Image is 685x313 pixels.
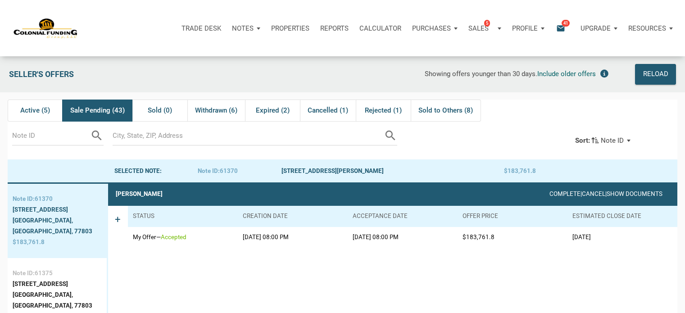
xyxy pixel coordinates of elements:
[549,15,575,42] button: email41
[300,100,356,121] div: Cancelled (1)
[271,24,309,32] p: Properties
[384,129,397,142] i: search
[484,19,490,27] span: 5
[90,129,104,142] i: search
[601,136,624,144] span: Note ID
[623,15,678,42] button: Resources
[266,15,315,42] a: Properties
[181,24,221,32] p: Trade Desk
[562,19,570,27] span: 41
[62,100,132,121] div: Sale Pending (43)
[567,206,677,227] th: Estimated Close Date
[13,270,35,277] span: Note ID:
[354,15,407,42] a: Calculator
[555,23,566,33] i: email
[238,227,348,248] td: [DATE] 08:00 PM
[14,18,78,39] img: NoteUnlimited
[315,15,354,42] button: Reports
[575,136,590,144] div: Sort:
[161,234,186,240] span: accepted
[504,166,588,177] div: $183,761.8
[320,24,349,32] p: Reports
[116,189,163,200] div: [PERSON_NAME]
[581,191,582,197] span: |
[567,131,638,150] button: Sort:Note ID
[5,64,207,85] div: Seller's Offers
[411,100,481,121] div: Sold to Others (8)
[245,100,300,121] div: Expired (2)
[148,105,172,116] span: Sold (0)
[20,105,50,116] span: Active (5)
[113,125,384,145] input: City, State, ZIP, Address
[348,227,458,248] td: [DATE] 08:00 PM
[256,105,290,116] span: Expired (2)
[128,206,238,227] th: Status
[13,290,102,311] div: [GEOGRAPHIC_DATA], [GEOGRAPHIC_DATA], 77803
[156,234,161,240] span: —
[35,270,53,277] span: 61375
[607,191,662,197] a: Show Documents
[407,15,463,42] button: Purchases
[238,206,348,227] th: Creation date
[582,191,605,197] a: Cancel
[359,24,401,32] p: Calculator
[12,125,90,145] input: Note ID
[70,105,125,116] span: Sale Pending (43)
[425,70,537,78] span: Showing offers younger than 30 days.
[13,279,102,290] div: [STREET_ADDRESS]
[356,100,411,121] div: Rejected (1)
[575,15,623,42] button: Upgrade
[512,24,538,32] p: Profile
[635,64,676,85] button: Reload
[348,206,458,227] th: Acceptance date
[198,168,220,174] span: Note ID:
[458,206,567,227] th: Offer price
[365,105,402,116] span: Rejected (1)
[114,166,198,177] div: Selected note:
[458,227,567,248] td: $183,761.8
[567,227,677,248] td: [DATE]
[133,234,156,240] span: My Offer
[176,15,227,42] button: Trade Desk
[412,24,451,32] p: Purchases
[463,15,507,42] button: Sales5
[537,70,596,78] span: Include older offers
[308,105,348,116] span: Cancelled (1)
[507,15,550,42] button: Profile
[132,100,187,121] div: Sold (0)
[115,213,121,240] span: +
[418,105,473,116] span: Sold to Others (8)
[549,191,581,197] a: Complete
[195,105,237,116] span: Withdrawn (6)
[281,166,504,177] div: [STREET_ADDRESS][PERSON_NAME]
[643,68,668,81] div: Reload
[187,100,245,121] div: Withdrawn (6)
[628,24,666,32] p: Resources
[468,24,489,32] p: Sales
[581,24,611,32] p: Upgrade
[227,15,266,42] button: Notes
[232,24,254,32] p: Notes
[220,168,238,174] span: 61370
[605,191,607,197] span: |
[8,100,63,121] div: Active (5)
